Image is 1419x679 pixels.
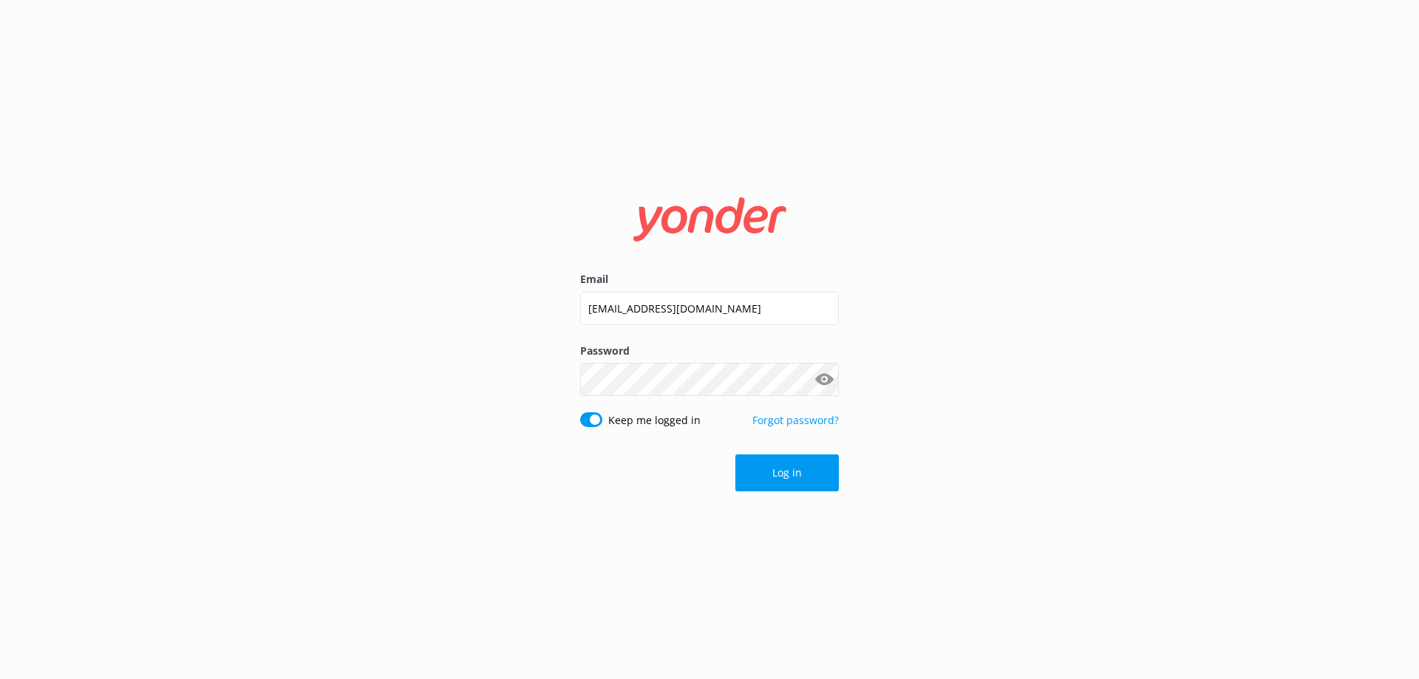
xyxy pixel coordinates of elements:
[580,271,839,287] label: Email
[580,343,839,359] label: Password
[580,292,839,325] input: user@emailaddress.com
[752,413,839,427] a: Forgot password?
[735,454,839,491] button: Log in
[608,412,701,429] label: Keep me logged in
[809,365,839,395] button: Show password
